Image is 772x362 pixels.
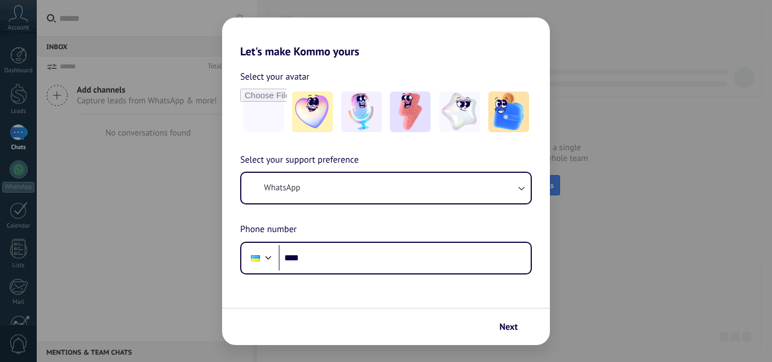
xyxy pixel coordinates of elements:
[240,69,310,84] span: Select your avatar
[390,91,431,132] img: -3.jpeg
[245,246,266,270] div: Ukraine: + 380
[341,91,382,132] img: -2.jpeg
[439,91,480,132] img: -4.jpeg
[495,317,533,337] button: Next
[488,91,529,132] img: -5.jpeg
[500,323,518,331] span: Next
[292,91,333,132] img: -1.jpeg
[240,153,359,168] span: Select your support preference
[240,223,297,237] span: Phone number
[241,173,531,203] button: WhatsApp
[264,182,300,194] span: WhatsApp
[222,18,550,58] h2: Let's make Kommo yours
